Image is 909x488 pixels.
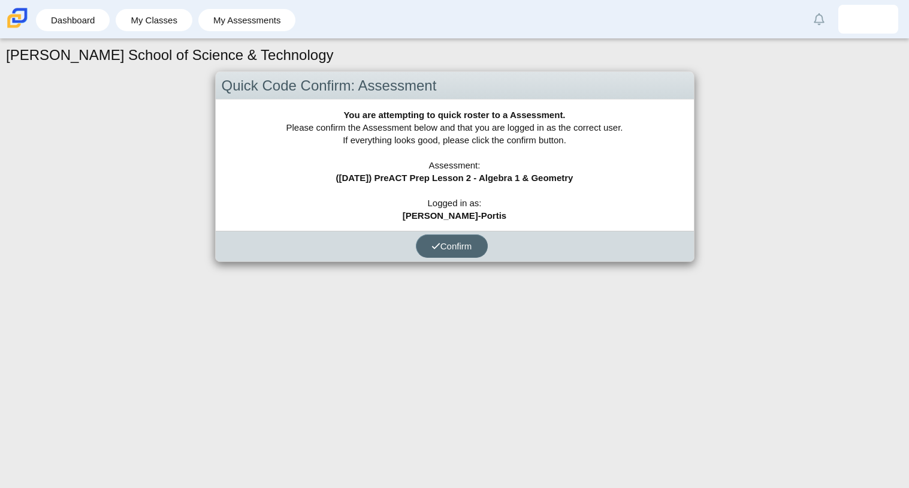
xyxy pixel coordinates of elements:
[431,241,472,251] span: Confirm
[336,173,573,183] b: ([DATE]) PreACT Prep Lesson 2 - Algebra 1 & Geometry
[204,9,290,31] a: My Assessments
[859,10,878,29] img: charliesha.love-po.4xaPo5
[5,22,30,32] a: Carmen School of Science & Technology
[403,210,506,221] b: [PERSON_NAME]-Portis
[343,110,565,120] b: You are attempting to quick roster to a Assessment.
[216,100,694,231] div: Please confirm the Assessment below and that you are logged in as the correct user. If everything...
[216,72,694,100] div: Quick Code Confirm: Assessment
[416,234,488,258] button: Confirm
[5,5,30,31] img: Carmen School of Science & Technology
[806,6,832,32] a: Alerts
[838,5,898,34] a: charliesha.love-po.4xaPo5
[122,9,186,31] a: My Classes
[6,45,334,65] h1: [PERSON_NAME] School of Science & Technology
[42,9,104,31] a: Dashboard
